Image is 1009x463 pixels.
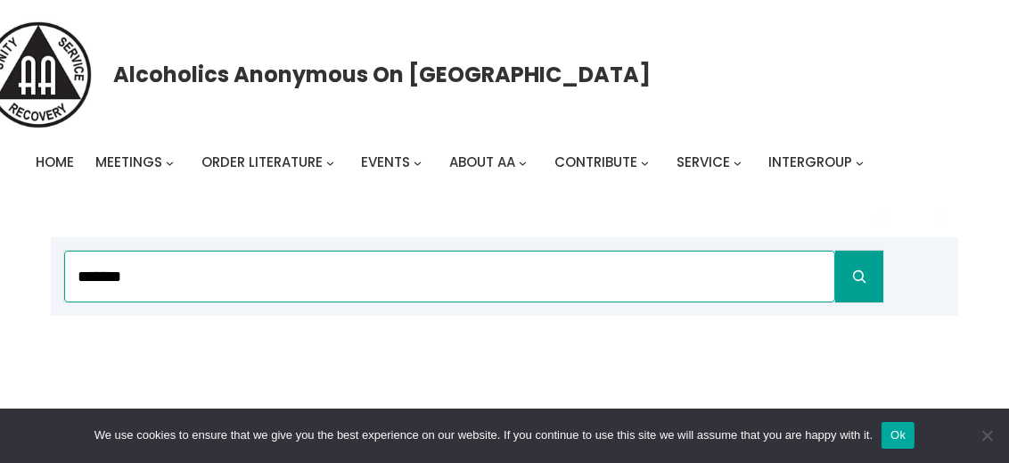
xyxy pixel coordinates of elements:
[449,150,515,175] a: About AA
[554,150,637,175] a: Contribute
[769,150,853,175] a: Intergroup
[449,153,515,171] span: About AA
[36,150,74,175] a: Home
[864,196,904,236] a: Login
[882,422,915,449] button: Ok
[414,159,422,167] button: Events submenu
[166,159,174,167] button: Meetings submenu
[519,159,527,167] button: About AA submenu
[362,150,411,175] a: Events
[856,159,864,167] button: Intergroup submenu
[554,153,637,171] span: Contribute
[677,150,730,175] a: Service
[113,55,651,94] a: Alcoholics Anonymous on [GEOGRAPHIC_DATA]
[978,426,996,444] span: No
[201,153,323,171] span: Order Literature
[641,159,649,167] button: Contribute submenu
[734,159,742,167] button: Service submenu
[36,153,74,171] span: Home
[36,150,870,175] nav: Intergroup
[925,200,959,234] button: 0 items in cart
[94,426,873,444] span: We use cookies to ensure that we give you the best experience on our website. If you continue to ...
[769,153,853,171] span: Intergroup
[362,153,411,171] span: Events
[326,159,334,167] button: Order Literature submenu
[95,153,162,171] span: Meetings
[835,251,883,302] button: Search
[677,153,730,171] span: Service
[95,150,162,175] a: Meetings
